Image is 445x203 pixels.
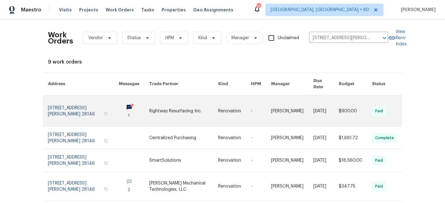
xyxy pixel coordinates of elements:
[144,127,213,149] td: Centralized Purchasing
[213,95,246,127] td: Renovation
[213,73,246,95] th: Kind
[144,95,213,127] td: Rightway Resurfacing Inc.
[213,172,246,201] td: Renovation
[271,7,369,13] span: [GEOGRAPHIC_DATA], [GEOGRAPHIC_DATA] + 60
[127,35,141,41] span: Status
[103,186,109,192] button: Copy Address
[266,73,308,95] th: Manager
[309,33,371,43] input: Enter in an address
[256,4,261,10] div: 717
[334,73,367,95] th: Budget
[213,149,246,172] td: Renovation
[144,172,213,201] td: [PERSON_NAME] Mechanical Technologies, LLC
[246,149,266,172] td: -
[266,149,308,172] td: [PERSON_NAME]
[246,172,266,201] td: -
[266,95,308,127] td: [PERSON_NAME]
[266,172,308,201] td: [PERSON_NAME]
[144,149,213,172] td: SmartSolutions
[59,7,72,13] span: Visits
[48,59,397,65] div: 9 work orders
[48,32,73,44] h2: Work Orders
[103,138,109,143] button: Copy Address
[162,7,186,13] span: Properties
[106,7,134,13] span: Work Orders
[103,160,109,166] button: Copy Address
[141,8,154,12] span: Tasks
[266,127,308,149] td: [PERSON_NAME]
[246,127,266,149] td: -
[231,35,249,41] span: Manager
[246,73,266,95] th: HPM
[193,7,233,13] span: Geo Assignments
[308,73,334,95] th: Due Date
[398,7,436,13] span: [PERSON_NAME]
[367,73,402,95] th: Status
[388,29,407,47] a: View Reno Index
[43,73,114,95] th: Address
[198,35,207,41] span: Kind
[79,7,98,13] span: Projects
[21,7,41,13] span: Maestro
[144,73,213,95] th: Trade Partner
[165,35,174,41] span: HPM
[103,111,109,117] button: Copy Address
[213,127,246,149] td: Renovation
[380,34,389,42] button: Open
[246,95,266,127] td: -
[278,35,299,41] span: Unclaimed
[88,35,103,41] span: Vendor
[114,73,144,95] th: Messages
